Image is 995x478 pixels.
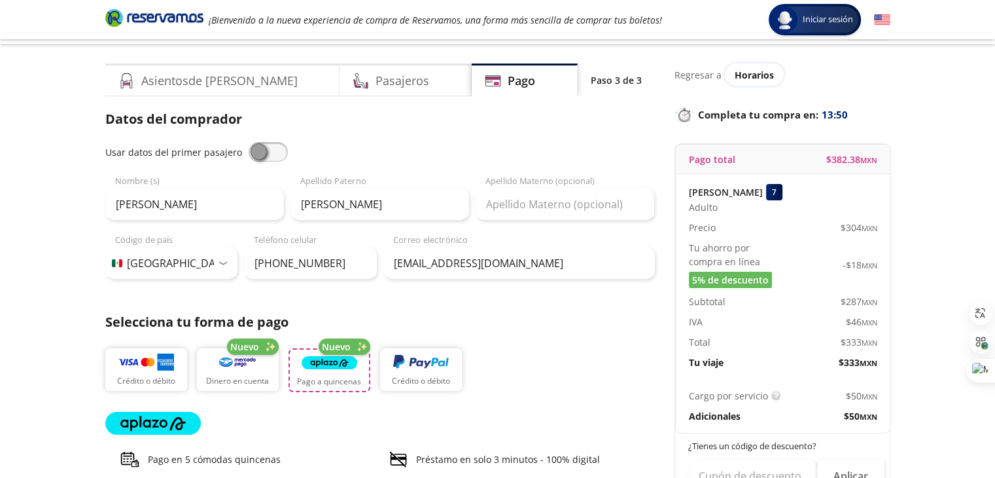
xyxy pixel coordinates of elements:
span: $ 50 [846,389,877,403]
p: Pago a quincenas [297,376,361,388]
span: 13:50 [822,107,848,122]
p: Cargo por servicio [689,389,768,403]
h4: Pasajeros [375,72,429,90]
p: Selecciona tu forma de pago [105,312,655,332]
p: Pago en 5 cómodas quincenas [148,452,281,466]
p: Crédito o débito [117,375,175,387]
div: Regresar a ver horarios [674,64,890,86]
p: Pago total [689,153,735,166]
input: Nombre (s) [105,188,284,221]
small: MXN [862,297,877,307]
small: MXN [862,318,877,327]
span: $ 382.38 [826,153,877,166]
p: Subtotal [689,295,725,308]
span: $ 304 [841,221,877,234]
a: Brand Logo [105,8,203,31]
p: Crédito o débito [392,375,450,387]
small: MXN [862,392,877,401]
p: Total [689,335,710,349]
span: 5% de descuento [692,273,769,287]
p: Completa tu compra en : [674,105,890,124]
p: [PERSON_NAME] [689,185,763,199]
small: MXN [862,223,877,233]
span: Nuevo [322,340,351,354]
h4: Asientos de [PERSON_NAME] [141,72,298,90]
span: Iniciar sesión [797,13,858,26]
input: Correo electrónico [383,247,655,280]
h4: Pago [508,72,535,90]
p: Adicionales [689,409,741,423]
div: 7 [766,184,782,200]
p: Regresar a [674,68,722,82]
button: Pago a quincenas [288,348,370,392]
p: ¿Tienes un código de descuento? [688,440,878,453]
span: $ 333 [841,335,877,349]
small: MXN [860,412,877,422]
button: Crédito o débito [105,348,187,391]
input: Apellido Materno (opcional) [476,188,654,221]
p: Tu viaje [689,356,724,369]
span: $ 287 [841,295,877,308]
span: $ 333 [839,356,877,369]
img: MX [112,259,122,267]
p: Dinero en cuenta [206,375,269,387]
p: Préstamo en solo 3 minutos - 100% digital [416,452,600,466]
span: Adulto [689,200,718,214]
span: $ 46 [846,315,877,329]
p: Tu ahorro por compra en línea [689,241,783,268]
p: Precio [689,221,716,234]
span: Usar datos del primer pasajero [105,146,242,158]
p: IVA [689,315,703,329]
span: $ 50 [844,409,877,423]
input: Apellido Paterno [290,188,469,221]
input: Teléfono celular [244,247,377,280]
button: Dinero en cuenta [197,348,279,391]
small: MXN [862,338,877,348]
span: -$ 18 [843,258,877,272]
em: ¡Bienvenido a la nueva experiencia de compra de Reservamos, una forma más sencilla de comprar tus... [209,14,662,26]
small: MXN [860,155,877,165]
small: MXN [862,261,877,270]
p: Datos del comprador [105,109,655,129]
i: Brand Logo [105,8,203,28]
small: MXN [860,358,877,368]
span: Horarios [735,69,774,81]
p: Paso 3 de 3 [591,73,642,87]
button: Crédito o débito [380,348,462,391]
button: English [874,12,890,28]
span: Nuevo [230,340,259,354]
